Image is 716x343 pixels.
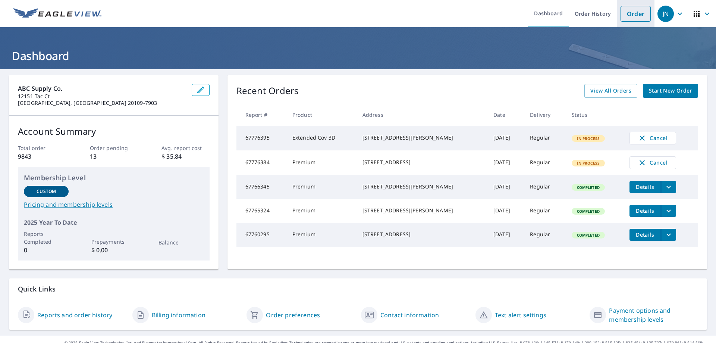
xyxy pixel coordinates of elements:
th: Report # [236,104,286,126]
td: Premium [286,223,357,247]
p: Recent Orders [236,84,299,98]
a: Payment options and membership levels [609,306,698,324]
td: Regular [524,175,565,199]
span: Cancel [637,134,668,143]
img: EV Logo [13,8,101,19]
p: Membership Level [24,173,204,183]
button: Cancel [629,156,676,169]
span: In Process [572,136,604,141]
span: Completed [572,209,604,214]
p: Account Summary [18,125,210,138]
td: [DATE] [487,150,524,175]
span: Details [634,183,656,190]
p: Balance [158,238,203,246]
td: Premium [286,175,357,199]
p: Prepayments [91,238,136,246]
td: [DATE] [487,199,524,223]
span: Completed [572,233,604,238]
span: Start New Order [649,86,692,96]
td: 67760295 [236,223,286,247]
a: Text alert settings [495,311,546,319]
span: Details [634,231,656,238]
p: Avg. report cost [161,144,209,152]
button: Cancel [629,132,676,144]
p: Quick Links [18,284,698,294]
h1: Dashboard [9,48,707,63]
td: Premium [286,150,357,175]
p: Order pending [90,144,138,152]
div: [STREET_ADDRESS] [362,231,481,238]
p: 13 [90,152,138,161]
p: ABC Supply Co. [18,84,186,93]
a: Order [621,6,651,22]
span: View All Orders [590,86,631,96]
button: detailsBtn-67766345 [629,181,661,193]
td: Regular [524,199,565,223]
div: [STREET_ADDRESS][PERSON_NAME] [362,134,481,141]
td: [DATE] [487,223,524,247]
th: Status [566,104,624,126]
td: Extended Cov 3D [286,126,357,150]
div: [STREET_ADDRESS][PERSON_NAME] [362,183,481,190]
p: $ 0.00 [91,246,136,255]
a: View All Orders [584,84,637,98]
p: Reports Completed [24,230,69,246]
td: [DATE] [487,126,524,150]
td: Regular [524,223,565,247]
th: Date [487,104,524,126]
div: [STREET_ADDRESS] [362,159,481,166]
p: $ 35.84 [161,152,209,161]
td: Regular [524,150,565,175]
td: 67776395 [236,126,286,150]
p: [GEOGRAPHIC_DATA], [GEOGRAPHIC_DATA] 20109-7903 [18,100,186,106]
div: [STREET_ADDRESS][PERSON_NAME] [362,207,481,214]
a: Reports and order history [37,311,112,319]
td: 67765324 [236,199,286,223]
p: 2025 Year To Date [24,218,204,227]
p: 9843 [18,152,66,161]
th: Product [286,104,357,126]
a: Contact information [380,311,439,319]
a: Pricing and membership levels [24,200,204,209]
td: 67766345 [236,175,286,199]
td: [DATE] [487,175,524,199]
a: Order preferences [266,311,320,319]
th: Delivery [524,104,565,126]
span: Completed [572,185,604,190]
p: 0 [24,246,69,255]
button: filesDropdownBtn-67765324 [661,205,676,217]
button: detailsBtn-67760295 [629,229,661,241]
p: 12151 Tac Ct [18,93,186,100]
span: In Process [572,160,604,166]
th: Address [357,104,487,126]
a: Billing information [152,311,205,319]
p: Total order [18,144,66,152]
span: Details [634,207,656,214]
div: JN [657,6,674,22]
td: 67776384 [236,150,286,175]
a: Start New Order [643,84,698,98]
button: filesDropdownBtn-67760295 [661,229,676,241]
td: Premium [286,199,357,223]
span: Cancel [637,158,668,167]
p: Custom [37,188,56,195]
button: filesDropdownBtn-67766345 [661,181,676,193]
td: Regular [524,126,565,150]
button: detailsBtn-67765324 [629,205,661,217]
